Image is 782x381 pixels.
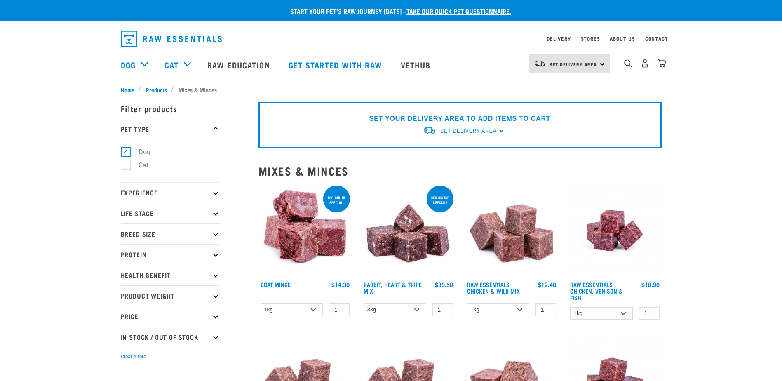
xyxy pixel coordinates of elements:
div: 3kg online special! [427,191,453,209]
p: Breed Size [121,223,220,244]
div: $14.30 [331,281,350,288]
a: Stores [581,37,600,40]
p: Filter products [121,98,220,119]
img: Pile Of Cubed Chicken Wild Meat Mix [465,184,559,278]
input: 1 [535,303,556,316]
input: 1 [329,303,350,316]
p: Product Weight [121,285,220,306]
a: Home [121,85,139,94]
label: Cat [125,160,152,170]
a: Delivery [547,37,571,40]
a: Goat Mince [261,283,291,286]
a: Raw Essentials Chicken, Venison & Fish [570,283,623,299]
img: Chicken Venison mix 1655 [568,184,662,278]
span: Products [146,85,167,94]
img: van-moving.png [423,126,436,135]
div: $12.40 [538,281,556,288]
a: Dog [121,59,136,71]
span: Set Delivery Area [550,63,597,66]
img: user.png [641,59,649,68]
div: $39.50 [435,281,453,288]
h2: Mixes & Minces [258,165,662,177]
a: About Us [610,37,635,40]
img: home-icon-1@2x.png [624,59,632,67]
button: Clear filters [121,353,146,360]
span: Home [121,85,134,94]
a: Get started with Raw [280,48,392,81]
a: Cat [164,59,178,71]
p: Price [121,306,220,327]
nav: breadcrumbs [121,85,662,94]
a: take our quick pet questionnaire. [406,9,511,13]
p: In Stock / Out Of Stock [121,327,220,347]
nav: dropdown navigation [114,27,668,50]
p: Protein [121,244,220,265]
input: 1 [639,307,660,320]
img: home-icon@2x.png [658,59,666,68]
img: 1175 Rabbit Heart Tripe Mix 01 [362,184,455,278]
p: Life Stage [121,203,220,223]
a: Rabbit, Heart & Tripe Mix [364,283,422,292]
a: Vethub [392,48,441,81]
span: Set Delivery Area [440,128,496,134]
div: $10.90 [641,281,660,288]
label: Dog [125,147,154,157]
input: 1 [432,303,453,316]
p: SET YOUR DELIVERY AREA TO ADD ITEMS TO CART [369,114,550,124]
p: Experience [121,182,220,203]
img: Raw Essentials Logo [121,31,222,47]
a: Contact [645,37,668,40]
a: Raw Essentials Chicken & Wild Mix [467,283,520,292]
div: 1kg online special! [323,191,350,209]
a: Raw Education [199,48,280,81]
p: Health Benefit [121,265,220,285]
img: van-moving.png [534,60,545,67]
p: Pet Type [121,119,220,139]
img: 1077 Wild Goat Mince 01 [258,184,352,278]
a: Products [141,85,171,94]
